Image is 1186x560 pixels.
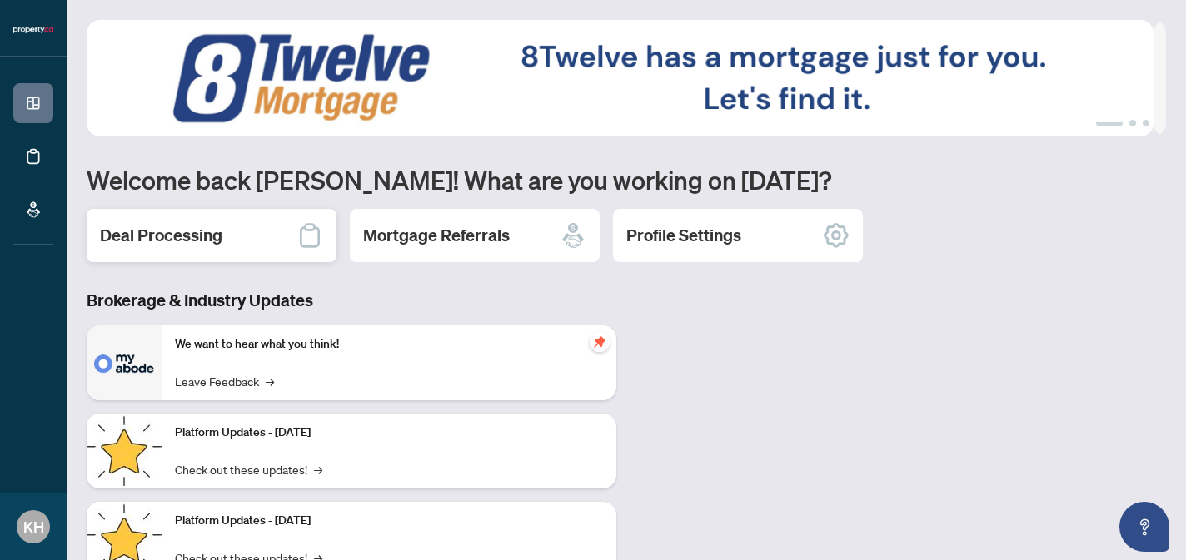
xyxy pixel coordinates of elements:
img: Slide 0 [87,20,1154,136]
p: We want to hear what you think! [175,335,603,354]
h3: Brokerage & Industry Updates [87,289,616,312]
button: 1 [1096,120,1123,126]
a: Leave Feedback→ [175,372,274,390]
p: Platform Updates - [DATE] [175,512,603,530]
span: → [266,372,274,390]
h2: Profile Settings [626,224,741,247]
h2: Deal Processing [100,224,222,247]
h1: Welcome back [PERSON_NAME]! What are you working on [DATE]? [87,164,1166,196]
img: logo [13,25,53,35]
a: Check out these updates!→ [175,460,322,478]
p: Platform Updates - [DATE] [175,424,603,442]
h2: Mortgage Referrals [363,224,510,247]
button: Open asap [1119,502,1169,552]
img: We want to hear what you think! [87,325,162,400]
span: pushpin [590,332,610,352]
button: 3 [1143,120,1149,126]
span: → [314,460,322,478]
img: Platform Updates - July 21, 2025 [87,414,162,488]
span: KH [23,515,44,538]
button: 2 [1129,120,1136,126]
